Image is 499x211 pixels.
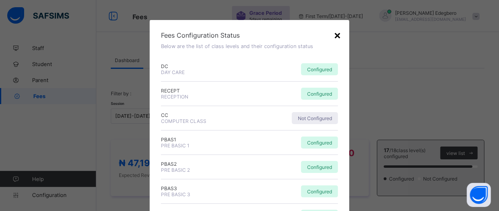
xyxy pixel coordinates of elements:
span: PBAS2 [161,161,248,167]
span: Not Configured [298,115,332,121]
span: COMPUTER CLASS [161,118,206,124]
span: DAY CARE [161,69,185,75]
span: PRE BASIC 3 [161,191,190,197]
span: CC [161,112,248,118]
span: Configured [307,91,332,97]
span: Configured [307,140,332,146]
span: RECEPTION [161,94,188,100]
span: PRE BASIC 1 [161,143,189,149]
span: PBAS3 [161,185,248,191]
span: Below are the list of class levels and their configuration status [161,43,313,49]
span: PRE BASIC 2 [161,167,190,173]
span: DC [161,63,248,69]
button: Open asap [467,183,491,207]
span: Configured [307,189,332,195]
div: × [334,28,341,42]
span: Configured [307,164,332,170]
span: Configured [307,66,332,72]
span: Fees Configuration Status [161,31,338,39]
span: PBAS1 [161,137,248,143]
span: RECEPT [161,88,248,94]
